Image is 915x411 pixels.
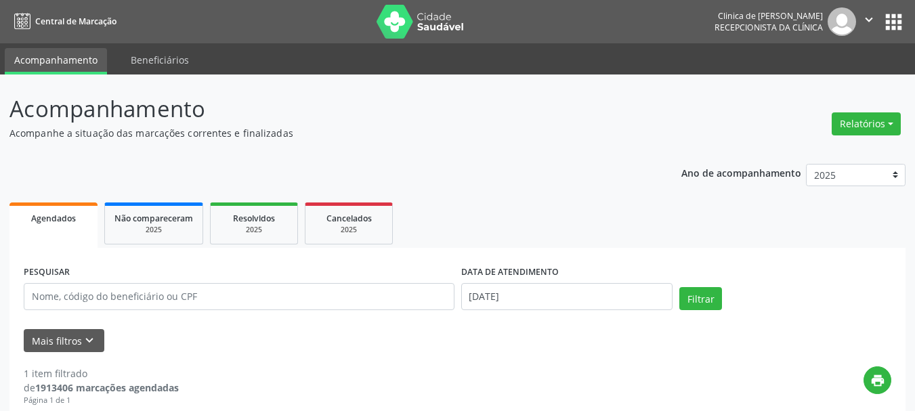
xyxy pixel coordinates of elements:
button: Filtrar [679,287,722,310]
button: apps [882,10,906,34]
span: Não compareceram [114,213,193,224]
span: Recepcionista da clínica [715,22,823,33]
span: Cancelados [326,213,372,224]
div: de [24,381,179,395]
div: 1 item filtrado [24,366,179,381]
div: 2025 [114,225,193,235]
p: Acompanhe a situação das marcações correntes e finalizadas [9,126,637,140]
button: Mais filtroskeyboard_arrow_down [24,329,104,353]
input: Selecione um intervalo [461,283,673,310]
span: Central de Marcação [35,16,116,27]
a: Acompanhamento [5,48,107,74]
div: 2025 [220,225,288,235]
strong: 1913406 marcações agendadas [35,381,179,394]
p: Acompanhamento [9,92,637,126]
span: Agendados [31,213,76,224]
button:  [856,7,882,36]
i:  [861,12,876,27]
a: Beneficiários [121,48,198,72]
i: print [870,373,885,388]
label: DATA DE ATENDIMENTO [461,262,559,283]
img: img [828,7,856,36]
input: Nome, código do beneficiário ou CPF [24,283,454,310]
span: Resolvidos [233,213,275,224]
div: 2025 [315,225,383,235]
a: Central de Marcação [9,10,116,33]
button: print [864,366,891,394]
button: Relatórios [832,112,901,135]
div: Clinica de [PERSON_NAME] [715,10,823,22]
i: keyboard_arrow_down [82,333,97,348]
div: Página 1 de 1 [24,395,179,406]
p: Ano de acompanhamento [681,164,801,181]
label: PESQUISAR [24,262,70,283]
